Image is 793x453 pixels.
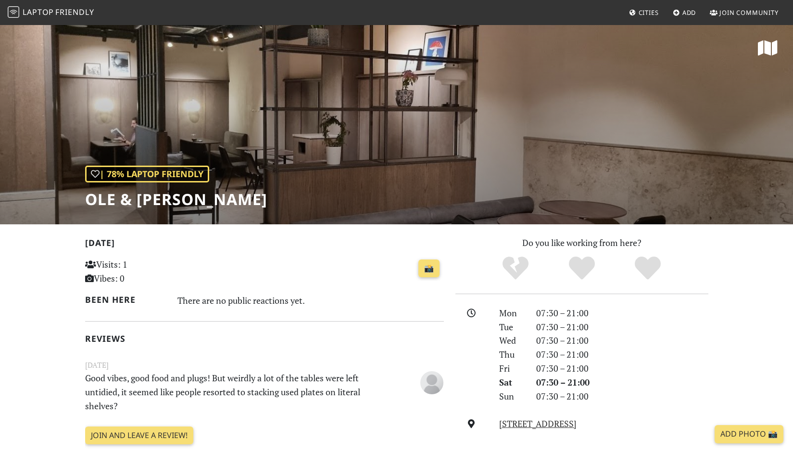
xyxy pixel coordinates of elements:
a: LaptopFriendly LaptopFriendly [8,4,94,21]
div: 07:30 – 21:00 [530,362,714,375]
small: [DATE] [79,359,450,371]
h1: Ole & [PERSON_NAME] [85,190,267,208]
span: Cities [639,8,659,17]
div: Thu [493,348,530,362]
div: 07:30 – 21:00 [530,375,714,389]
div: 07:30 – 21:00 [530,306,714,320]
div: Definitely! [615,255,681,282]
a: Cities [625,4,663,21]
div: Yes [549,255,615,282]
div: | 78% Laptop Friendly [85,166,209,182]
div: 07:30 – 21:00 [530,334,714,348]
a: 📸 [418,259,440,278]
div: 07:30 – 21:00 [530,389,714,403]
span: Laptop [23,7,54,17]
div: Sat [493,375,530,389]
p: Do you like working from here? [455,236,708,250]
span: Anonymous [420,376,443,388]
div: There are no public reactions yet. [177,293,444,308]
div: Wed [493,334,530,348]
h2: [DATE] [85,238,444,252]
div: Sun [493,389,530,403]
h2: Been here [85,295,166,305]
span: Join Community [719,8,779,17]
p: Visits: 1 Vibes: 0 [85,258,197,285]
a: Add [669,4,700,21]
img: blank-535327c66bd565773addf3077783bbfce4b00ec00e9fd257753287c682c7fa38.png [420,371,443,394]
h2: Reviews [85,334,444,344]
div: 07:30 – 21:00 [530,320,714,334]
a: Join Community [706,4,782,21]
span: Add [682,8,696,17]
div: 07:30 – 21:00 [530,348,714,362]
a: Add Photo 📸 [715,425,783,443]
div: Fri [493,362,530,375]
div: Tue [493,320,530,334]
a: [STREET_ADDRESS] [499,418,577,429]
p: Good vibes, good food and plugs! But weirdly a lot of the tables were left untidied, it seemed li... [79,371,388,413]
span: Friendly [55,7,94,17]
img: LaptopFriendly [8,6,19,18]
div: Mon [493,306,530,320]
div: No [482,255,549,282]
a: Join and leave a review! [85,427,193,445]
